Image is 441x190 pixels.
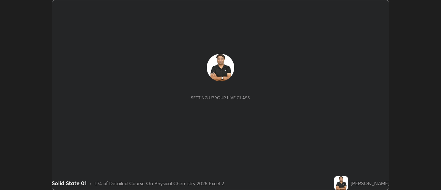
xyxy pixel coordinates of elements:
div: L74 of Detailed Course On Physical Chemistry 2026 Excel 2 [94,180,224,187]
img: 61b8cc34d08742a995870d73e30419f3.jpg [334,176,348,190]
div: [PERSON_NAME] [351,180,389,187]
div: • [89,180,92,187]
img: 61b8cc34d08742a995870d73e30419f3.jpg [207,54,234,81]
div: Solid State 01 [52,179,86,187]
div: Setting up your live class [191,95,250,100]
